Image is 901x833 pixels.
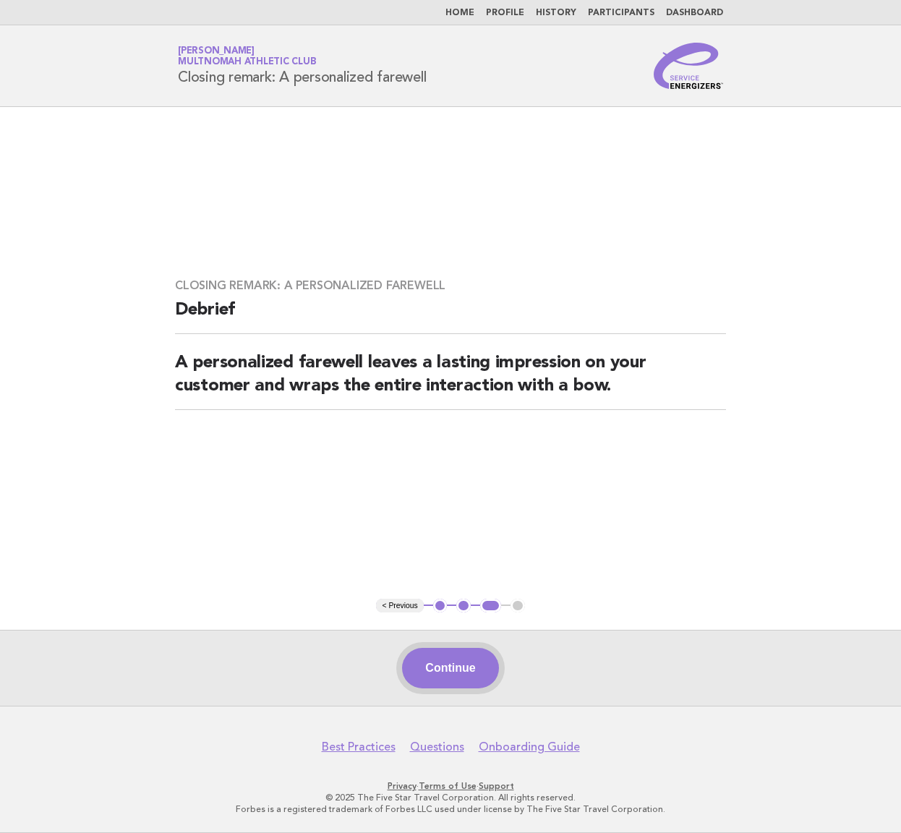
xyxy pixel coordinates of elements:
a: Privacy [388,781,417,791]
h1: Closing remark: A personalized farewell [178,47,426,85]
a: Dashboard [666,9,723,17]
p: © 2025 The Five Star Travel Corporation. All rights reserved. [20,792,881,803]
a: Onboarding Guide [479,740,580,754]
a: Participants [588,9,654,17]
p: · · [20,780,881,792]
a: Best Practices [322,740,396,754]
a: Home [445,9,474,17]
button: 3 [480,599,501,613]
button: Continue [402,648,498,688]
img: Service Energizers [654,43,723,89]
span: Multnomah Athletic Club [178,58,316,67]
h3: Closing remark: A personalized farewell [175,278,726,293]
a: Terms of Use [419,781,477,791]
a: Questions [410,740,464,754]
button: 2 [456,599,471,613]
p: Forbes is a registered trademark of Forbes LLC used under license by The Five Star Travel Corpora... [20,803,881,815]
a: Profile [486,9,524,17]
a: Support [479,781,514,791]
a: History [536,9,576,17]
a: [PERSON_NAME]Multnomah Athletic Club [178,46,316,67]
button: < Previous [376,599,423,613]
h2: A personalized farewell leaves a lasting impression on your customer and wraps the entire interac... [175,351,726,410]
h2: Debrief [175,299,726,334]
button: 1 [433,599,448,613]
